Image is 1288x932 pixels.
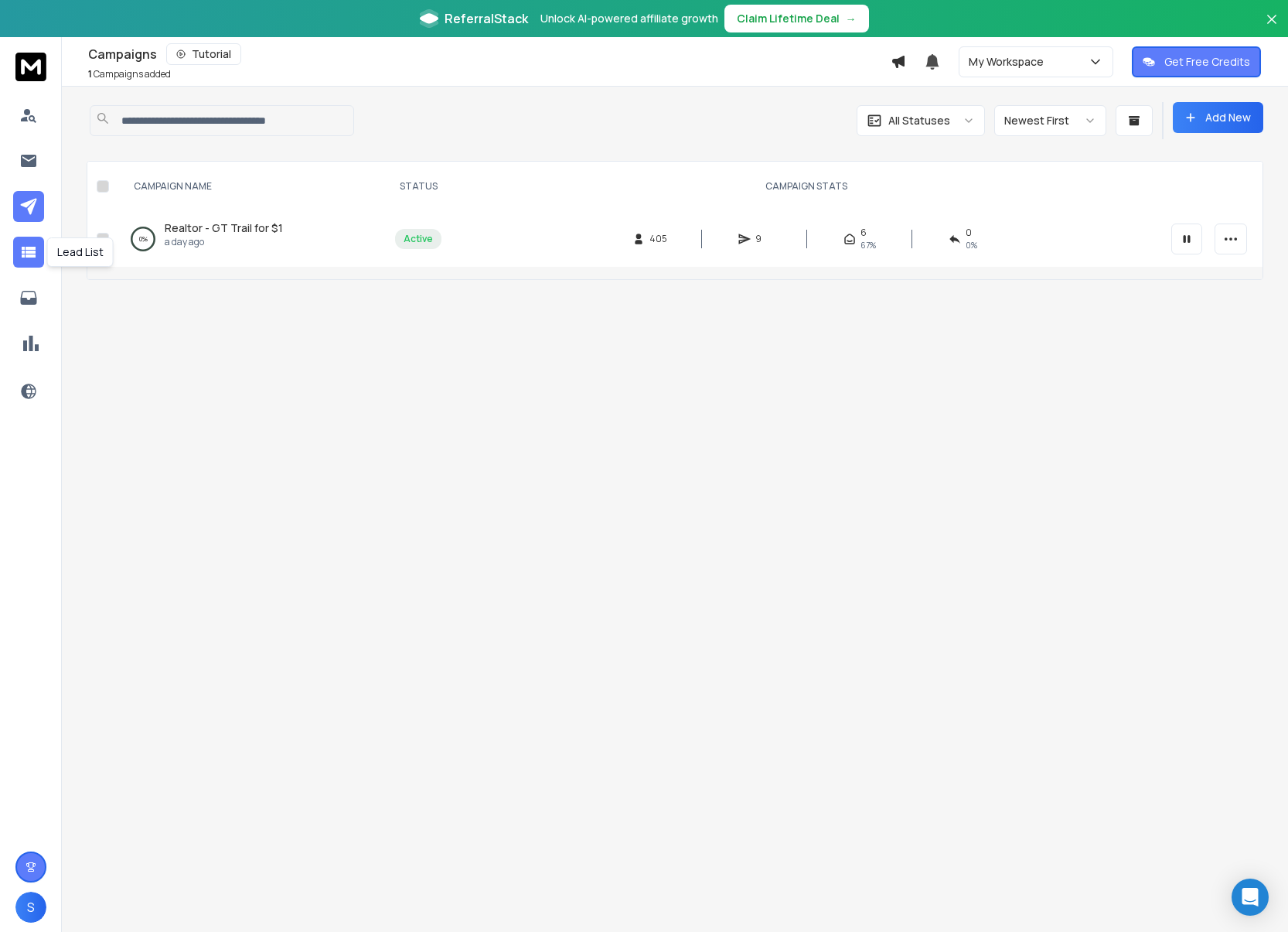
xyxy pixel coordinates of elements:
[165,236,283,248] p: a day ago
[386,162,451,211] th: STATUS
[165,220,283,236] a: Realtor - GT Trail for $1
[445,9,528,28] span: ReferralStack
[969,54,1050,70] p: My Workspace
[115,162,386,211] th: CAMPAIGN NAME
[1262,9,1282,46] button: Close banner
[724,5,869,32] button: Claim Lifetime Deal→
[888,113,950,128] p: All Statuses
[1232,879,1269,916] div: Open Intercom Messenger
[115,211,386,267] td: 0%Realtor - GT Trail for $1a day ago
[1132,46,1261,77] button: Get Free Credits
[165,220,283,235] span: Realtor - GT Trail for $1
[88,68,171,80] p: Campaigns added
[139,231,148,247] p: 0 %
[451,162,1162,211] th: CAMPAIGN STATS
[966,227,972,239] span: 0
[15,892,46,923] button: S
[755,233,771,245] span: 9
[860,239,876,251] span: 67 %
[1173,102,1263,133] button: Add New
[994,105,1106,136] button: Newest First
[404,233,433,245] div: Active
[88,67,92,80] span: 1
[846,11,857,26] span: →
[1164,54,1250,70] p: Get Free Credits
[540,11,718,26] p: Unlock AI-powered affiliate growth
[47,237,114,267] div: Lead List
[860,227,867,239] span: 6
[966,239,977,251] span: 0 %
[649,233,667,245] span: 405
[166,43,241,65] button: Tutorial
[88,43,891,65] div: Campaigns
